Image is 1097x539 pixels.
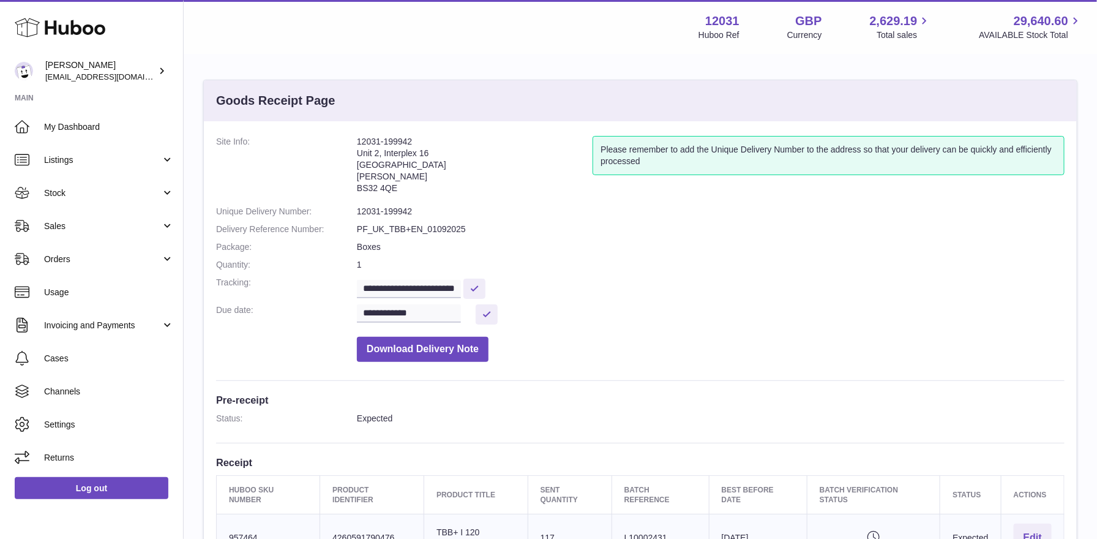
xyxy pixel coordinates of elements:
span: Returns [44,452,174,464]
div: Please remember to add the Unique Delivery Number to the address so that your delivery can be qui... [593,136,1065,175]
span: [EMAIL_ADDRESS][DOMAIN_NAME] [45,72,180,81]
dd: PF_UK_TBB+EN_01092025 [357,224,1065,235]
a: 29,640.60 AVAILABLE Stock Total [979,13,1082,41]
span: Listings [44,154,161,166]
th: Product Identifier [320,475,424,514]
th: Product title [424,475,528,514]
dt: Quantity: [216,259,357,271]
span: Settings [44,419,174,431]
span: Invoicing and Payments [44,320,161,331]
span: Sales [44,221,161,232]
div: Huboo Ref [698,29,739,41]
th: Batch Reference [612,475,709,514]
button: Download Delivery Note [357,337,489,362]
span: AVAILABLE Stock Total [979,29,1082,41]
span: Cases [44,353,174,364]
strong: 12031 [705,13,739,29]
span: 29,640.60 [1014,13,1068,29]
th: Best Before Date [709,475,807,514]
address: 12031-199942 Unit 2, Interplex 16 [GEOGRAPHIC_DATA] [PERSON_NAME] BS32 4QE [357,136,593,200]
dd: Expected [357,413,1065,424]
span: Channels [44,386,174,398]
h3: Goods Receipt Page [216,92,335,109]
th: Batch Verification Status [807,475,940,514]
a: Log out [15,477,168,499]
span: My Dashboard [44,121,174,133]
dt: Due date: [216,304,357,325]
span: 2,629.19 [870,13,918,29]
dt: Tracking: [216,277,357,298]
h3: Pre-receipt [216,393,1065,407]
dt: Site Info: [216,136,357,200]
th: Sent Quantity [528,475,612,514]
dt: Delivery Reference Number: [216,224,357,235]
div: [PERSON_NAME] [45,59,155,83]
dd: Boxes [357,241,1065,253]
img: admin@makewellforyou.com [15,62,33,80]
dt: Unique Delivery Number: [216,206,357,217]
th: Huboo SKU Number [217,475,320,514]
dd: 12031-199942 [357,206,1065,217]
th: Status [940,475,1001,514]
span: Stock [44,187,161,199]
h3: Receipt [216,456,1065,469]
span: Orders [44,254,161,265]
th: Actions [1001,475,1064,514]
a: 2,629.19 Total sales [870,13,932,41]
dt: Package: [216,241,357,253]
span: Total sales [877,29,931,41]
div: Currency [787,29,822,41]
dt: Status: [216,413,357,424]
dd: 1 [357,259,1065,271]
strong: GBP [795,13,822,29]
span: Usage [44,287,174,298]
